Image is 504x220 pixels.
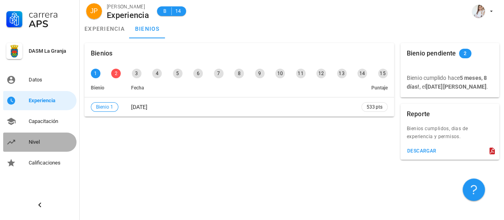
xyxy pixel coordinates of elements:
[407,43,456,64] div: Bienio pendiente
[162,7,168,15] span: B
[3,70,76,89] a: Datos
[472,5,485,18] div: avatar
[29,77,73,83] div: Datos
[86,3,102,19] div: avatar
[371,85,388,91] span: Puntaje
[129,19,165,38] a: bienios
[111,69,121,78] div: 2
[84,78,125,97] th: Bienio
[275,69,285,78] div: 10
[107,11,149,20] div: Experiencia
[407,104,430,125] div: Reporte
[125,78,355,97] th: Fecha
[3,91,76,110] a: Experiencia
[29,97,73,104] div: Experiencia
[422,83,488,90] span: el .
[96,103,113,111] span: Bienio 1
[131,104,147,110] span: [DATE]
[407,75,487,90] span: Bienio cumplido hace ,
[91,69,100,78] div: 1
[29,19,73,29] div: APS
[107,3,149,11] div: [PERSON_NAME]
[296,69,306,78] div: 11
[193,69,203,78] div: 6
[3,153,76,172] a: Calificaciones
[234,69,244,78] div: 8
[337,69,347,78] div: 13
[29,10,73,19] div: Carrera
[255,69,265,78] div: 9
[91,85,104,91] span: Bienio
[173,69,182,78] div: 5
[407,148,437,154] div: descargar
[29,118,73,125] div: Capacitación
[426,83,486,90] b: [DATE][PERSON_NAME]
[29,48,73,54] div: DASM La Granja
[152,69,162,78] div: 4
[29,139,73,145] div: Nivel
[316,69,326,78] div: 12
[404,145,440,157] button: descargar
[3,112,76,131] a: Capacitación
[464,49,467,58] span: 2
[90,3,98,19] span: JP
[214,69,224,78] div: 7
[400,125,499,145] div: Bienios cumplidos, dias de experiencia y permisos.
[80,19,129,38] a: experiencia
[3,133,76,152] a: Nivel
[91,43,112,64] div: Bienios
[132,69,141,78] div: 3
[367,103,382,111] span: 533 pts
[131,85,144,91] span: Fecha
[355,78,394,97] th: Puntaje
[175,7,181,15] span: 14
[357,69,367,78] div: 14
[378,69,388,78] div: 15
[29,160,73,166] div: Calificaciones
[412,64,431,73] span: 1067 pts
